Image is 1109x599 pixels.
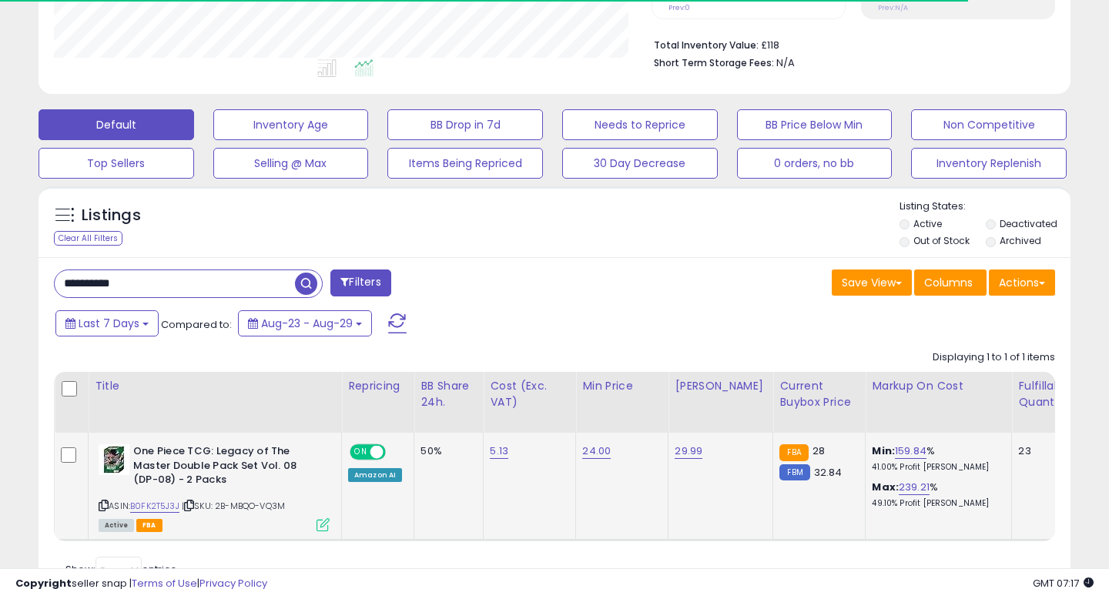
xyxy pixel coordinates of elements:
span: 32.84 [814,465,843,480]
a: 239.21 [899,480,930,495]
label: Active [913,217,942,230]
b: Max: [872,480,899,494]
th: The percentage added to the cost of goods (COGS) that forms the calculator for Min & Max prices. [866,372,1012,433]
span: 2025-09-7 07:17 GMT [1033,576,1094,591]
a: B0FK2T5J3J [130,500,179,513]
button: Inventory Replenish [911,148,1067,179]
button: Needs to Reprice [562,109,718,140]
button: Top Sellers [39,148,194,179]
label: Archived [1000,234,1041,247]
button: Non Competitive [911,109,1067,140]
small: FBA [779,444,808,461]
div: Min Price [582,378,662,394]
label: Deactivated [1000,217,1057,230]
button: BB Price Below Min [737,109,893,140]
div: Fulfillable Quantity [1018,378,1071,410]
span: Last 7 Days [79,316,139,331]
div: 23 [1018,444,1066,458]
button: BB Drop in 7d [387,109,543,140]
small: FBM [779,464,809,480]
p: Listing States: [900,199,1071,214]
div: [PERSON_NAME] [675,378,766,394]
span: Aug-23 - Aug-29 [261,316,353,331]
p: 41.00% Profit [PERSON_NAME] [872,462,1000,473]
b: Min: [872,443,895,458]
a: 29.99 [675,443,702,459]
span: OFF [384,446,408,459]
small: Prev: N/A [878,3,908,12]
span: | SKU: 2B-MBQO-VQ3M [182,500,285,512]
button: 30 Day Decrease [562,148,718,179]
button: Columns [914,269,987,296]
small: Prev: 0 [668,3,690,12]
button: Inventory Age [213,109,369,140]
span: ON [351,446,370,459]
div: Current Buybox Price [779,378,859,410]
div: 50% [420,444,471,458]
label: Out of Stock [913,234,970,247]
button: Default [39,109,194,140]
li: £118 [654,35,1044,53]
button: Filters [330,269,390,296]
button: Actions [989,269,1055,296]
span: Columns [924,275,973,290]
span: 28 [812,443,825,458]
h5: Listings [82,205,141,226]
a: 24.00 [582,443,611,459]
div: Repricing [348,378,407,394]
span: N/A [776,55,795,70]
p: 49.10% Profit [PERSON_NAME] [872,498,1000,509]
button: 0 orders, no bb [737,148,893,179]
strong: Copyright [15,576,72,591]
div: ASIN: [99,444,330,530]
button: Last 7 Days [55,310,159,336]
span: FBA [136,519,162,532]
div: Displaying 1 to 1 of 1 items [933,350,1055,365]
button: Items Being Repriced [387,148,543,179]
div: % [872,444,1000,473]
button: Aug-23 - Aug-29 [238,310,372,336]
div: Amazon AI [348,468,402,482]
img: 51OalZATm8L._SL40_.jpg [99,444,129,475]
span: All listings currently available for purchase on Amazon [99,519,134,532]
a: Terms of Use [132,576,197,591]
a: 5.13 [490,443,508,459]
a: 159.84 [895,443,926,459]
b: Total Inventory Value: [654,38,759,52]
div: Title [95,378,335,394]
div: Clear All Filters [54,231,122,246]
div: seller snap | | [15,577,267,591]
span: Show: entries [65,562,176,577]
button: Selling @ Max [213,148,369,179]
a: Privacy Policy [199,576,267,591]
b: Short Term Storage Fees: [654,56,774,69]
b: One Piece TCG: Legacy of The Master Double Pack Set Vol. 08 (DP-08) - 2 Packs [133,444,320,491]
div: Markup on Cost [872,378,1005,394]
button: Save View [832,269,912,296]
div: Cost (Exc. VAT) [490,378,569,410]
div: BB Share 24h. [420,378,477,410]
span: Compared to: [161,317,232,332]
div: % [872,480,1000,509]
